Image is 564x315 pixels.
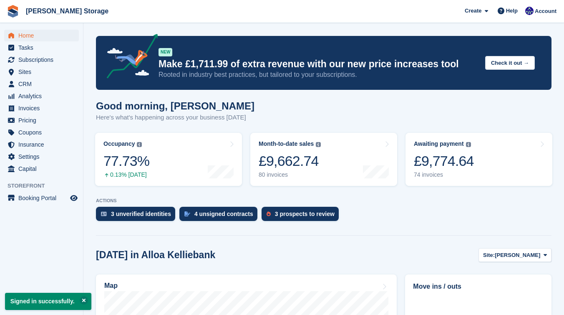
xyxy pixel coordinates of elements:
img: icon-info-grey-7440780725fd019a000dd9b08b2336e03edf1995a4989e88bcd33f0948082b44.svg [466,142,471,147]
button: Site: [PERSON_NAME] [478,248,551,262]
h2: Move ins / outs [413,282,544,292]
img: icon-info-grey-7440780725fd019a000dd9b08b2336e03edf1995a4989e88bcd33f0948082b44.svg [316,142,321,147]
span: Insurance [18,139,68,150]
p: Make £1,711.99 of extra revenue with our new price increases tool [159,58,478,70]
span: Help [506,7,518,15]
img: contract_signature_icon-13c848040528278c33f63329250d36e43548de30e8caae1d1a13099fd9432cc5.svg [184,211,190,216]
span: Tasks [18,42,68,53]
div: £9,662.74 [259,152,321,170]
p: Here's what's happening across your business [DATE] [96,113,254,122]
div: 80 invoices [259,171,321,178]
a: 3 prospects to review [262,207,343,225]
a: 3 unverified identities [96,207,179,225]
a: menu [4,66,79,78]
div: 77.73% [103,152,149,170]
span: Sites [18,66,68,78]
div: 0.13% [DATE] [103,171,149,178]
img: verify_identity-adf6edd0f0f0b5bbfe63781bf79b02c33cf7c696d77639b501bdc392416b5a36.svg [101,211,107,216]
span: Account [535,7,556,15]
img: stora-icon-8386f47178a22dfd0bd8f6a31ec36ba5ce8667c1dd55bd0f319d3a0aa187defe.svg [7,5,19,18]
span: Capital [18,163,68,175]
a: Occupancy 77.73% 0.13% [DATE] [95,133,242,186]
div: Occupancy [103,140,135,147]
span: Booking Portal [18,192,68,204]
span: Analytics [18,90,68,102]
a: menu [4,102,79,114]
a: menu [4,90,79,102]
div: 3 unverified identities [111,211,171,217]
a: Month-to-date sales £9,662.74 80 invoices [250,133,397,186]
span: Settings [18,151,68,163]
span: Subscriptions [18,54,68,66]
span: Invoices [18,102,68,114]
a: menu [4,54,79,66]
span: Create [465,7,481,15]
img: icon-info-grey-7440780725fd019a000dd9b08b2336e03edf1995a4989e88bcd33f0948082b44.svg [137,142,142,147]
a: menu [4,192,79,204]
span: [PERSON_NAME] [495,251,540,259]
p: ACTIONS [96,198,551,203]
a: menu [4,139,79,150]
button: Check it out → [485,56,535,70]
p: Rooted in industry best practices, but tailored to your subscriptions. [159,70,478,79]
a: Preview store [69,193,79,203]
div: Month-to-date sales [259,140,314,147]
a: menu [4,127,79,138]
h1: Good morning, [PERSON_NAME] [96,100,254,112]
a: menu [4,78,79,90]
p: Signed in successfully. [5,293,91,310]
div: 74 invoices [414,171,474,178]
a: Awaiting payment £9,774.64 74 invoices [405,133,552,186]
img: Ross Watt [525,7,534,15]
h2: [DATE] in Alloa Kelliebank [96,249,215,261]
a: menu [4,163,79,175]
a: 4 unsigned contracts [179,207,262,225]
img: price-adjustments-announcement-icon-8257ccfd72463d97f412b2fc003d46551f7dbcb40ab6d574587a9cd5c0d94... [100,34,158,81]
span: Coupons [18,127,68,138]
span: Pricing [18,114,68,126]
a: menu [4,151,79,163]
img: prospect-51fa495bee0391a8d652442698ab0144808aea92771e9ea1ae160a38d050c398.svg [267,211,271,216]
span: Storefront [8,182,83,190]
div: NEW [159,48,172,56]
a: menu [4,114,79,126]
span: CRM [18,78,68,90]
div: Awaiting payment [414,140,464,147]
div: 3 prospects to review [275,211,335,217]
div: £9,774.64 [414,152,474,170]
h2: Map [104,282,118,290]
a: menu [4,42,79,53]
div: 4 unsigned contracts [194,211,253,217]
a: [PERSON_NAME] Storage [23,4,112,18]
span: Site: [483,251,495,259]
span: Home [18,30,68,41]
a: menu [4,30,79,41]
